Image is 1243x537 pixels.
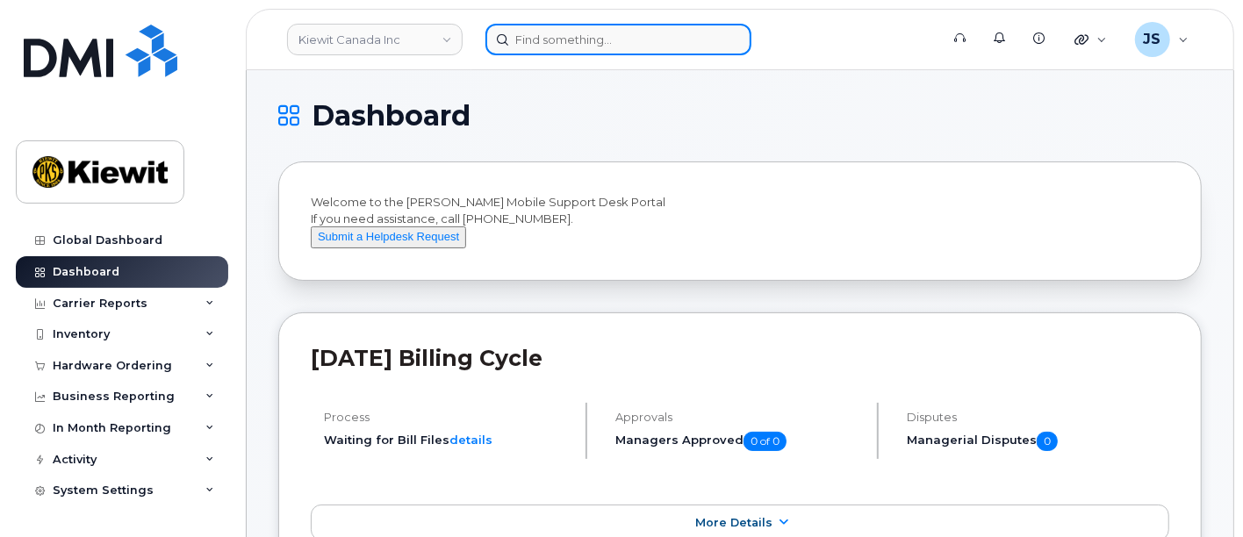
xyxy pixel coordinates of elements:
[311,194,1169,248] div: Welcome to the [PERSON_NAME] Mobile Support Desk Portal If you need assistance, call [PHONE_NUMBER].
[324,411,571,424] h4: Process
[1037,432,1058,451] span: 0
[312,103,471,129] span: Dashboard
[907,411,1169,424] h4: Disputes
[907,432,1169,451] h5: Managerial Disputes
[311,345,1169,371] h2: [DATE] Billing Cycle
[695,516,772,529] span: More Details
[311,229,466,243] a: Submit a Helpdesk Request
[744,432,787,451] span: 0 of 0
[615,432,862,451] h5: Managers Approved
[311,226,466,248] button: Submit a Helpdesk Request
[1167,461,1230,524] iframe: Messenger Launcher
[615,411,862,424] h4: Approvals
[324,432,571,448] li: Waiting for Bill Files
[449,433,492,447] a: details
